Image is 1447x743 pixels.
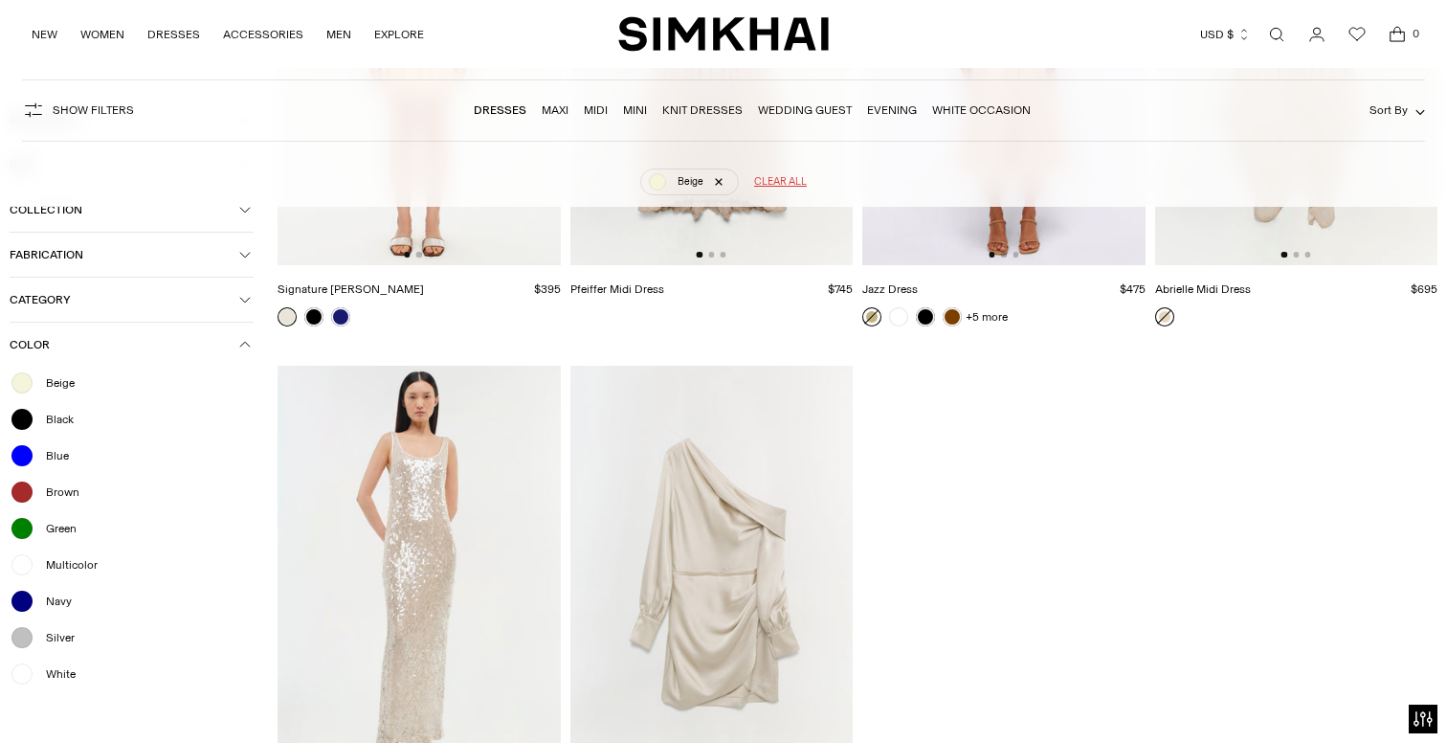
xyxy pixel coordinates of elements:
[147,13,200,56] a: DRESSES
[697,252,702,258] button: Go to slide 1
[932,103,1031,117] a: White Occasion
[428,252,434,258] button: Go to slide 3
[32,13,57,56] a: NEW
[10,278,254,322] button: Category
[720,252,725,258] button: Go to slide 3
[34,374,75,392] span: Beige
[10,323,254,367] button: Color
[1001,252,1007,258] button: Go to slide 2
[570,282,664,296] a: Pfeiffer Midi Dress
[326,13,351,56] a: MEN
[662,103,743,117] a: Knit Dresses
[34,447,69,464] span: Blue
[1338,15,1376,54] a: Wishlist
[34,629,75,646] span: Silver
[22,95,134,125] button: Show Filters
[474,90,1031,130] nav: Linked collections
[989,252,994,258] button: Go to slide 1
[542,103,568,117] a: Maxi
[474,103,526,117] a: Dresses
[1378,15,1416,54] a: Open cart modal
[34,556,98,574] span: Multicolor
[1155,282,1251,296] a: Abrielle Midi Dress
[1200,13,1251,56] button: USD $
[80,13,124,56] a: WOMEN
[623,103,647,117] a: Mini
[278,282,424,296] a: Signature [PERSON_NAME]
[708,252,714,258] button: Go to slide 2
[10,233,254,277] button: Fabrication
[10,248,239,261] span: Fabrication
[640,169,739,195] a: Beige
[1304,252,1310,258] button: Go to slide 3
[10,293,239,306] span: Category
[34,411,74,428] span: Black
[1369,100,1425,121] button: Sort By
[1258,15,1296,54] a: Open search modal
[1293,252,1299,258] button: Go to slide 2
[10,338,239,351] span: Color
[374,13,424,56] a: EXPLORE
[34,665,76,683] span: White
[618,15,829,53] a: SIMKHAI
[1281,252,1287,258] button: Go to slide 1
[34,520,77,537] span: Green
[34,593,72,610] span: Navy
[53,103,134,117] span: Show Filters
[34,484,79,501] span: Brown
[1407,25,1424,42] span: 0
[10,188,254,232] button: Collection
[404,252,410,258] button: Go to slide 1
[10,203,239,216] span: Collection
[867,103,917,117] a: Evening
[754,174,807,190] span: Clear all
[223,13,303,56] a: ACCESSORIES
[1013,252,1018,258] button: Go to slide 3
[416,252,422,258] button: Go to slide 2
[1298,15,1336,54] a: Go to the account page
[1369,103,1408,117] span: Sort By
[584,103,608,117] a: Midi
[15,670,192,728] iframe: Sign Up via Text for Offers
[862,282,918,296] a: Jazz Dress
[966,304,1008,330] a: +5 more
[754,169,807,195] a: Clear all
[758,103,852,117] a: Wedding Guest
